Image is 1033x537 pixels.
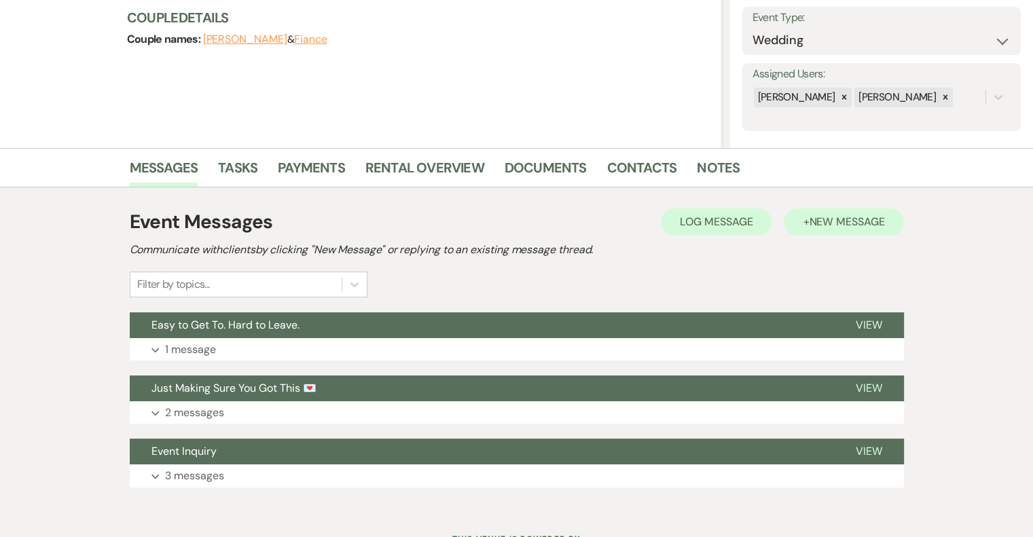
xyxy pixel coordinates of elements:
[203,33,327,46] span: &
[856,381,882,395] span: View
[680,215,753,229] span: Log Message
[505,157,587,187] a: Documents
[165,404,224,422] p: 2 messages
[834,439,904,464] button: View
[130,157,198,187] a: Messages
[151,381,316,395] span: Just Making Sure You Got This 💌
[130,208,273,236] h1: Event Messages
[137,276,210,293] div: Filter by topics...
[365,157,484,187] a: Rental Overview
[218,157,257,187] a: Tasks
[130,375,834,401] button: Just Making Sure You Got This 💌
[753,64,1011,84] label: Assigned Users:
[165,341,216,358] p: 1 message
[130,242,904,258] h2: Communicate with clients by clicking "New Message" or replying to an existing message thread.
[856,444,882,458] span: View
[854,88,938,107] div: [PERSON_NAME]
[697,157,740,187] a: Notes
[130,401,904,424] button: 2 messages
[856,318,882,332] span: View
[130,439,834,464] button: Event Inquiry
[203,34,287,45] button: [PERSON_NAME]
[127,8,710,27] h3: Couple Details
[294,34,327,45] button: Fiance
[607,157,677,187] a: Contacts
[753,8,1011,28] label: Event Type:
[151,444,217,458] span: Event Inquiry
[809,215,884,229] span: New Message
[834,312,904,338] button: View
[130,464,904,487] button: 3 messages
[834,375,904,401] button: View
[278,157,345,187] a: Payments
[165,467,224,485] p: 3 messages
[130,338,904,361] button: 1 message
[661,208,772,236] button: Log Message
[130,312,834,338] button: Easy to Get To. Hard to Leave.
[784,208,903,236] button: +New Message
[151,318,300,332] span: Easy to Get To. Hard to Leave.
[127,32,203,46] span: Couple names:
[754,88,837,107] div: [PERSON_NAME]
